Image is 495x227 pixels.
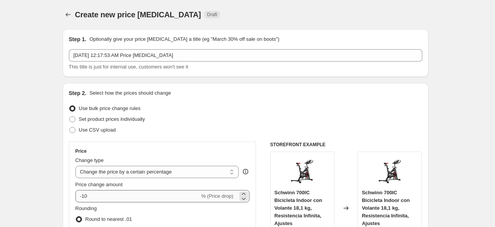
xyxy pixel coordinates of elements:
img: 61ZB9rIUqYL_80x.jpg [287,156,318,187]
h6: STOREFRONT EXAMPLE [270,142,422,148]
span: Create new price [MEDICAL_DATA] [75,10,201,19]
h2: Step 2. [69,89,87,97]
span: Set product prices individually [79,116,145,122]
span: % (Price drop) [201,193,233,199]
span: This title is just for internal use, customers won't see it [69,64,188,70]
input: -15 [75,190,200,202]
h2: Step 1. [69,35,87,43]
span: Draft [207,12,217,18]
p: Optionally give your price [MEDICAL_DATA] a title (eg "March 30% off sale on boots") [89,35,279,43]
div: help [242,168,249,175]
h3: Price [75,148,87,154]
img: 61ZB9rIUqYL_80x.jpg [375,156,405,187]
span: Use CSV upload [79,127,116,133]
span: Round to nearest .01 [85,216,132,222]
span: Price change amount [75,182,123,187]
span: Rounding [75,205,97,211]
button: Price change jobs [63,9,74,20]
input: 30% off holiday sale [69,49,422,62]
span: Change type [75,157,104,163]
p: Select how the prices should change [89,89,171,97]
span: Use bulk price change rules [79,105,140,111]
